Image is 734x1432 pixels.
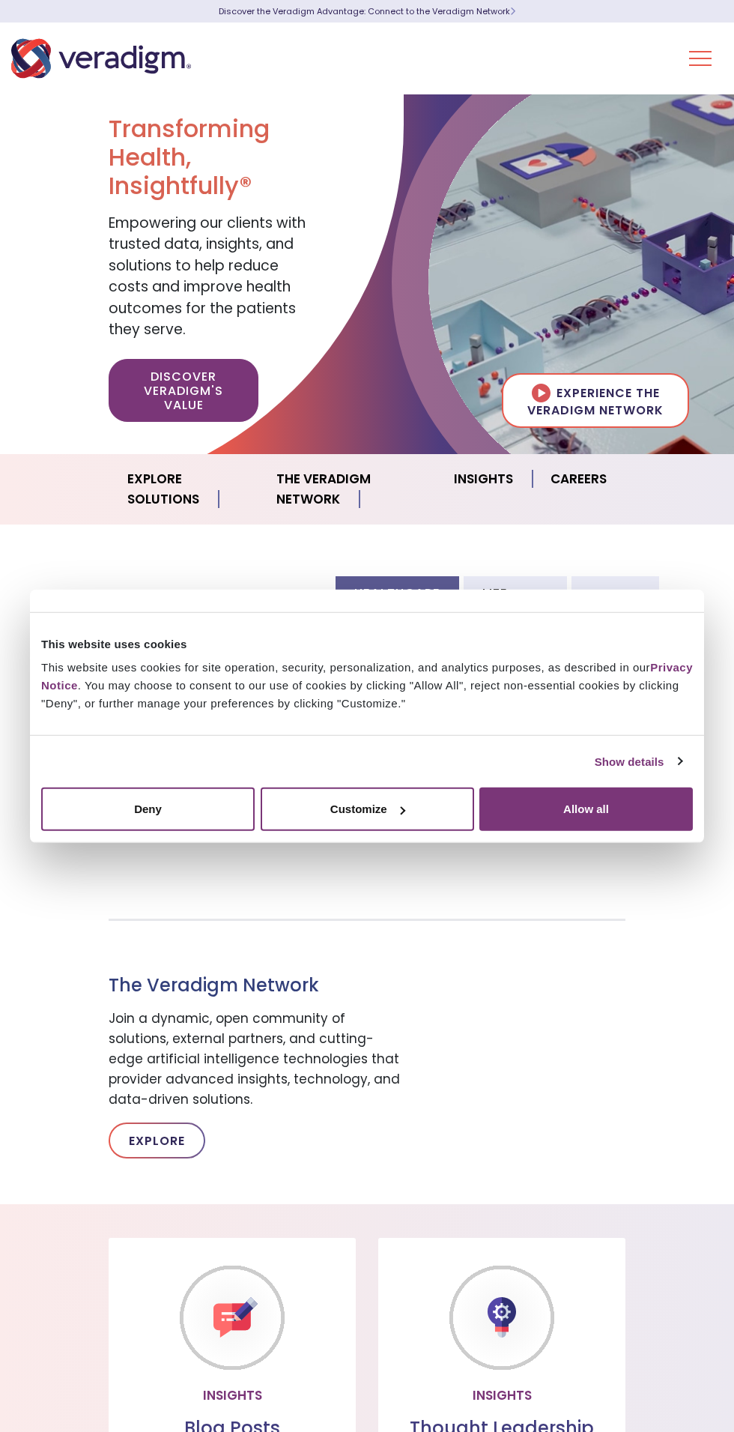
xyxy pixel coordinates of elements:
span: Learn More [510,5,515,17]
div: This website uses cookies [41,635,693,653]
a: Discover the Veradigm Advantage: Connect to the Veradigm NetworkLearn More [219,5,515,17]
a: Careers [533,460,625,498]
li: Payers [571,576,659,626]
a: Discover Veradigm's Value [109,359,258,423]
button: Toggle Navigation Menu [689,39,712,78]
span: Empowering our clients with trusted data, insights, and solutions to help reduce costs and improv... [109,213,306,340]
a: Explore Solutions [109,460,258,519]
p: Insights [390,1386,613,1406]
h3: The Veradigm Network [109,975,401,997]
a: Show details [595,752,682,770]
div: This website uses cookies for site operation, security, personalization, and analytics purposes, ... [41,659,693,713]
button: Customize [261,788,474,831]
li: Life Sciences [464,576,567,626]
img: Veradigm logo [11,34,191,83]
a: The Veradigm Network [258,460,436,519]
a: Insights [436,460,533,498]
a: Explore [109,1123,205,1158]
p: Insights [121,1386,344,1406]
li: Healthcare Providers [336,576,459,626]
button: Allow all [479,788,693,831]
a: Privacy Notice [41,661,693,692]
h1: Transforming Health, Insightfully® [109,115,311,201]
button: Deny [41,788,255,831]
p: Join a dynamic, open community of solutions, external partners, and cutting-edge artificial intel... [109,1009,401,1111]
